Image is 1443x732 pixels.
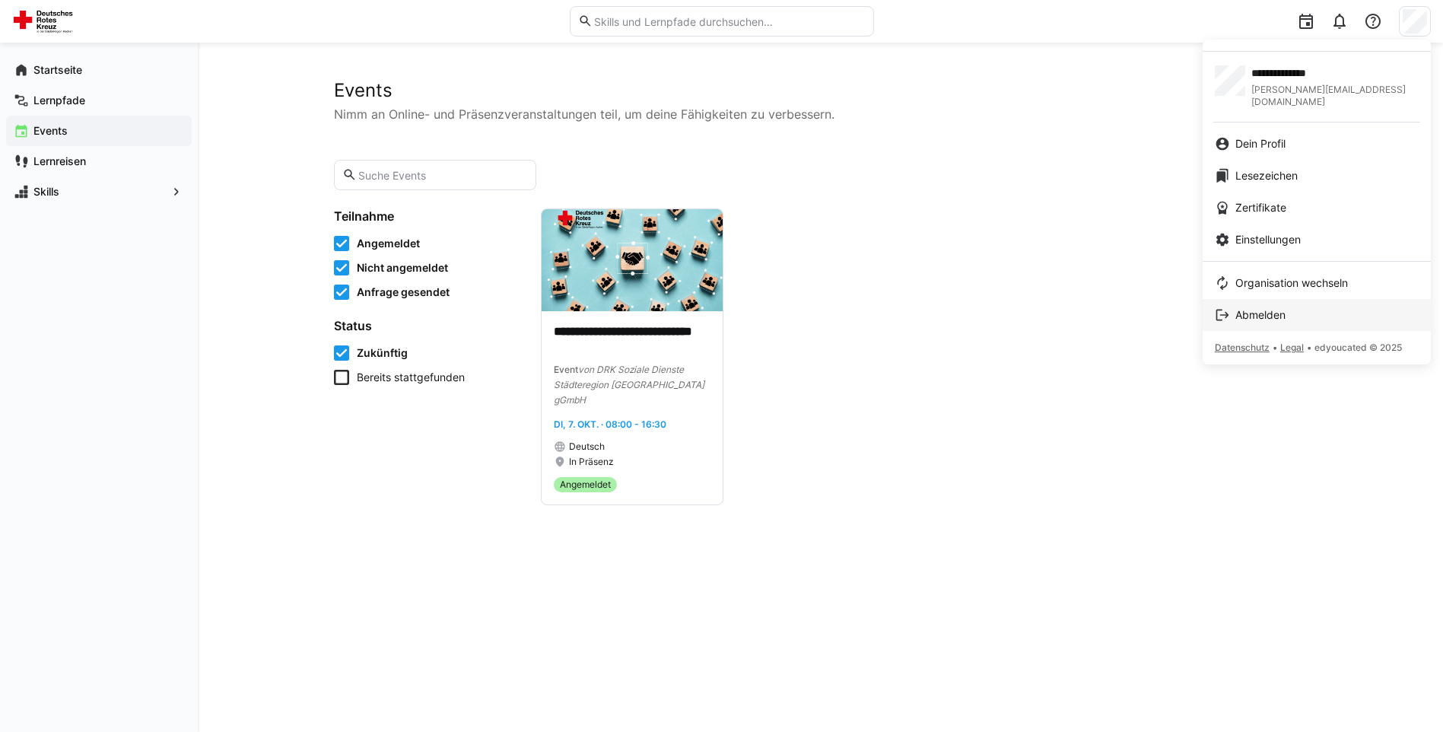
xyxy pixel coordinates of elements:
[1215,342,1270,353] span: Datenschutz
[1235,232,1301,247] span: Einstellungen
[1307,342,1311,353] span: •
[1235,136,1286,151] span: Dein Profil
[1235,168,1298,183] span: Lesezeichen
[1235,307,1286,323] span: Abmelden
[1251,84,1419,108] span: [PERSON_NAME][EMAIL_ADDRESS][DOMAIN_NAME]
[1235,200,1286,215] span: Zertifikate
[1273,342,1277,353] span: •
[1314,342,1402,353] span: edyoucated © 2025
[1235,275,1348,291] span: Organisation wechseln
[1280,342,1304,353] span: Legal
